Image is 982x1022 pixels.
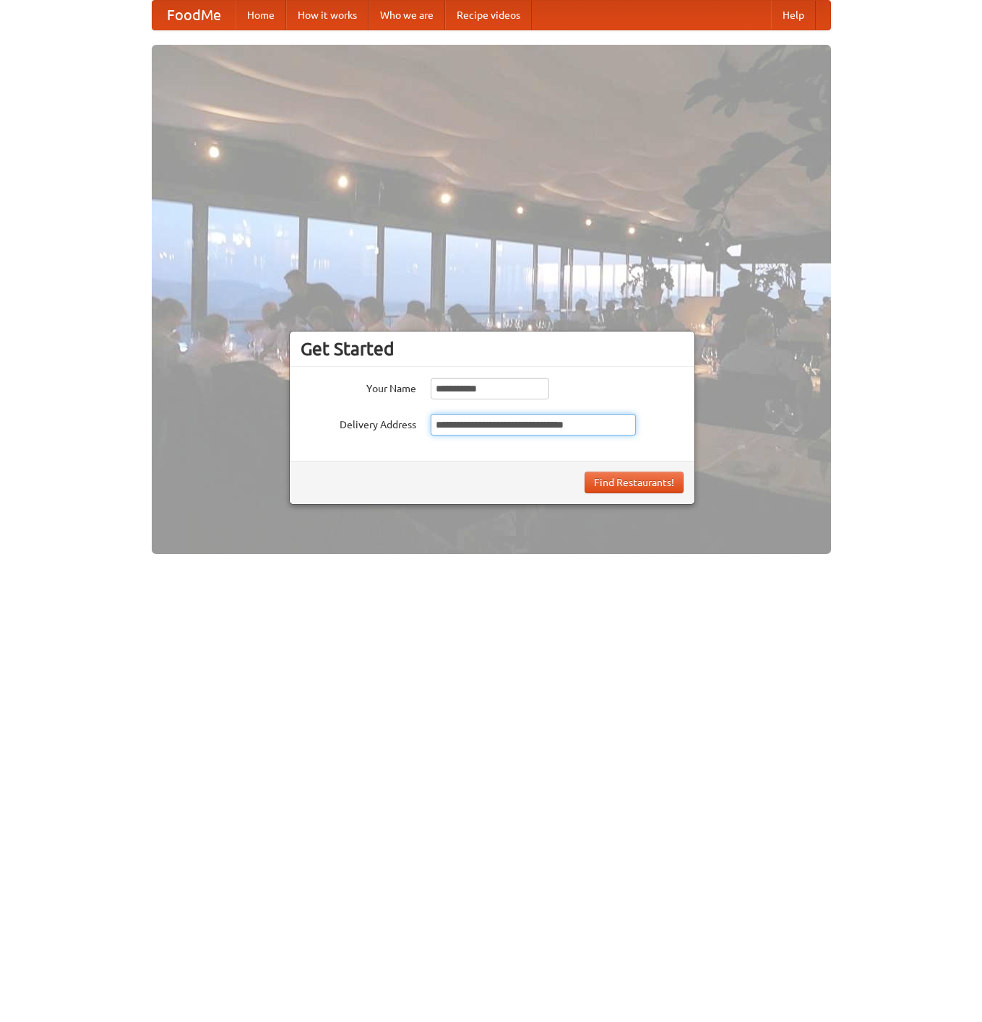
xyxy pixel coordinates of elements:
a: Recipe videos [445,1,532,30]
a: Who we are [369,1,445,30]
label: Delivery Address [301,414,416,432]
label: Your Name [301,378,416,396]
a: Help [771,1,816,30]
a: FoodMe [152,1,236,30]
a: How it works [286,1,369,30]
button: Find Restaurants! [585,472,684,493]
h3: Get Started [301,338,684,360]
a: Home [236,1,286,30]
